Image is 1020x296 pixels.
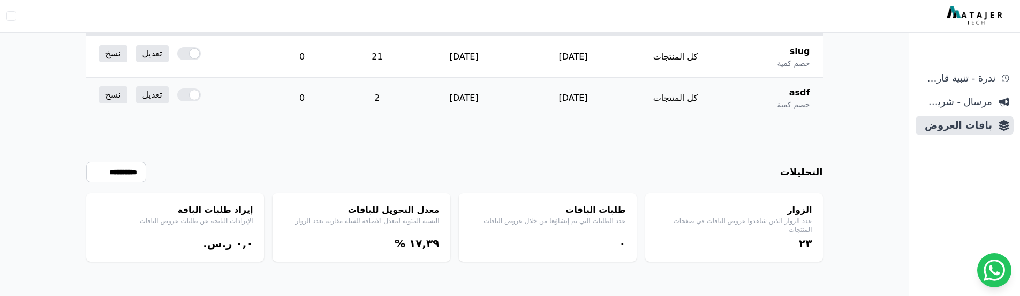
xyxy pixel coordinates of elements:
[136,86,169,103] a: تعديل
[97,204,253,217] h4: إيراد طلبات الباقة
[409,36,518,78] td: [DATE]
[790,45,810,58] span: slug
[259,78,345,119] td: 0
[656,217,812,234] p: عدد الزوار الذين شاهدوا عروض الباقات في صفحات المنتجات
[99,86,127,103] a: نسخ
[628,36,723,78] td: كل المنتجات
[409,78,518,119] td: [DATE]
[628,78,723,119] td: كل المنتجات
[236,237,253,250] bdi: ۰,۰
[345,36,410,78] td: 21
[97,217,253,225] p: الإيرادات الناتجة عن طلبات عروض الباقات
[470,204,626,217] h4: طلبات الباقات
[947,6,1005,26] img: MatajerTech Logo
[203,237,232,250] span: ر.س.
[136,45,169,62] a: تعديل
[656,236,812,251] div: ٢۳
[777,99,810,110] span: خصم كمية
[656,204,812,217] h4: الزوار
[395,237,405,250] span: %
[470,236,626,251] div: ۰
[259,36,345,78] td: 0
[409,237,439,250] bdi: ١٧,۳٩
[780,165,823,180] h3: التحليلات
[283,217,440,225] p: النسبة المئوية لمعدل الاضافة للسلة مقارنة بعدد الزوار
[920,71,995,86] span: ندرة - تنبية قارب علي النفاذ
[283,204,440,217] h4: معدل التحويل للباقات
[470,217,626,225] p: عدد الطلبات التي تم إنشاؤها من خلال عروض الباقات
[920,94,992,109] span: مرسال - شريط دعاية
[920,118,992,133] span: باقات العروض
[519,78,628,119] td: [DATE]
[777,58,810,69] span: خصم كمية
[99,45,127,62] a: نسخ
[519,36,628,78] td: [DATE]
[345,78,410,119] td: 2
[789,86,810,99] span: asdf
